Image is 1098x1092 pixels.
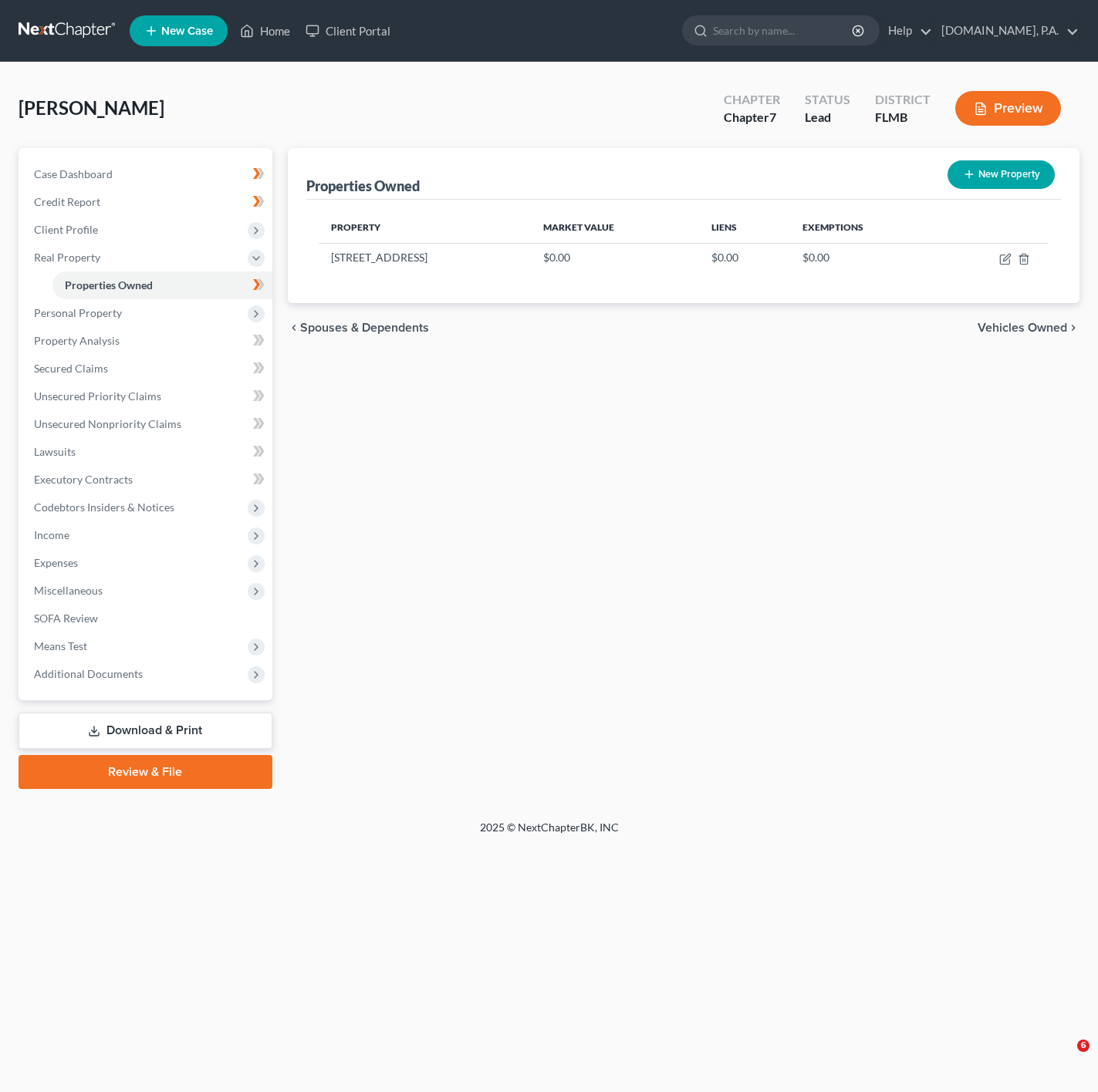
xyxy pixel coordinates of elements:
a: Credit Report [22,188,272,216]
td: $0.00 [531,243,699,272]
th: Exemptions [790,212,941,243]
span: New Case [161,25,213,37]
a: Lawsuits [22,438,272,466]
div: Status [805,91,850,109]
span: Means Test [34,639,87,652]
span: Client Profile [34,223,98,236]
a: [DOMAIN_NAME], P.A. [934,17,1079,45]
span: [PERSON_NAME] [19,96,164,119]
span: Lawsuits [34,445,76,458]
span: Additional Documents [34,667,143,680]
div: Lead [805,109,850,126]
a: Case Dashboard [22,160,272,188]
div: FLMB [875,109,931,126]
div: 2025 © NextChapterBK, INC [110,820,989,848]
th: Liens [699,212,790,243]
i: chevron_left [288,322,300,334]
input: Search by name... [713,16,854,45]
span: Properties Owned [65,278,153,292]
div: Properties Owned [306,177,420,195]
span: Secured Claims [34,362,108,375]
i: chevron_right [1067,322,1079,334]
span: Real Property [34,251,100,264]
td: $0.00 [699,243,790,272]
td: $0.00 [790,243,941,272]
span: Property Analysis [34,334,120,347]
span: Expenses [34,556,78,569]
a: Executory Contracts [22,466,272,494]
button: Preview [955,91,1061,126]
button: New Property [948,160,1055,189]
a: Properties Owned [52,271,272,299]
iframe: Intercom live chat [1046,1040,1083,1077]
div: Chapter [724,109,780,126]
span: Credit Report [34,195,100,208]
span: Unsecured Priority Claims [34,389,161,403]
button: Vehicles Owned chevron_right [978,322,1079,334]
div: Chapter [724,91,780,109]
span: Spouses & Dependents [300,322,429,334]
th: Property [319,212,532,243]
a: Download & Print [19,713,272,749]
div: District [875,91,931,109]
span: Case Dashboard [34,167,113,180]
span: 7 [769,110,776,124]
a: Unsecured Priority Claims [22,383,272,410]
span: Executory Contracts [34,473,133,486]
span: SOFA Review [34,612,98,625]
a: SOFA Review [22,605,272,632]
span: Income [34,528,69,541]
a: Client Portal [298,17,398,45]
th: Market Value [531,212,699,243]
span: Codebtors Insiders & Notices [34,501,174,514]
a: Secured Claims [22,355,272,383]
td: [STREET_ADDRESS] [319,243,532,272]
a: Home [232,17,298,45]
span: Vehicles Owned [978,322,1067,334]
a: Unsecured Nonpriority Claims [22,410,272,438]
a: Property Analysis [22,327,272,355]
a: Review & File [19,755,272,789]
button: chevron_left Spouses & Dependents [288,322,429,334]
span: 6 [1077,1040,1090,1052]
a: Help [880,17,932,45]
span: Unsecured Nonpriority Claims [34,417,181,430]
span: Miscellaneous [34,584,103,597]
span: Personal Property [34,306,122,319]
